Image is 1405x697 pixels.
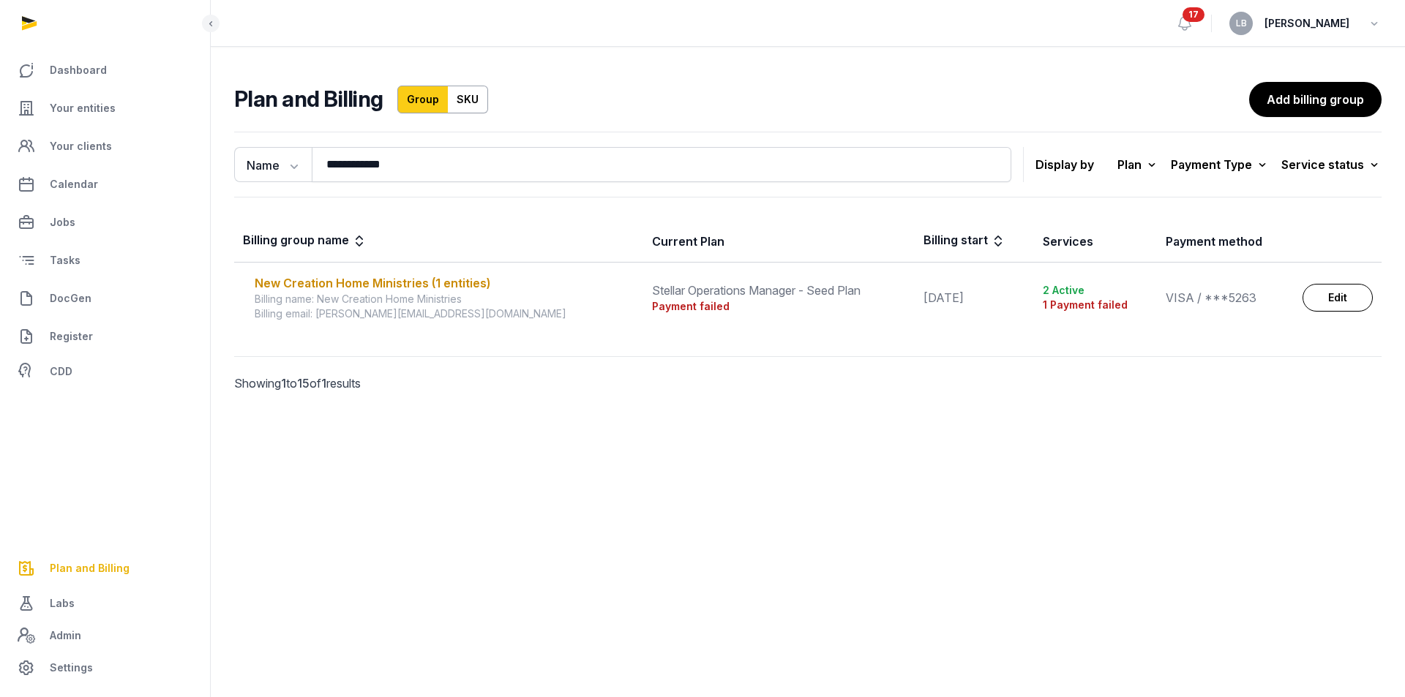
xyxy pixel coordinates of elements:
span: Calendar [50,176,98,193]
a: Your entities [12,91,198,126]
span: CDD [50,363,72,380]
span: 15 [297,376,310,391]
div: Billing start [923,231,1005,252]
div: Plan [1117,154,1159,175]
a: Register [12,319,198,354]
button: Name [234,147,312,182]
div: Billing group name [243,231,367,252]
a: Jobs [12,205,198,240]
a: Edit [1303,284,1373,312]
div: 1 Payment failed [1043,298,1148,312]
a: Dashboard [12,53,198,88]
a: SKU [448,86,488,113]
p: Display by [1035,153,1094,176]
div: Payment method [1166,233,1262,250]
span: Settings [50,659,93,677]
a: Tasks [12,243,198,278]
div: Services [1043,233,1093,250]
div: Payment failed [652,299,906,314]
td: [DATE] [915,263,1034,334]
a: Admin [12,621,198,650]
a: Calendar [12,167,198,202]
span: Dashboard [50,61,107,79]
span: Labs [50,595,75,612]
span: 1 [281,376,286,391]
a: Add billing group [1249,82,1382,117]
div: Payment Type [1171,154,1270,175]
div: Stellar Operations Manager - Seed Plan [652,282,906,299]
div: Service status [1281,154,1382,175]
a: Your clients [12,129,198,164]
span: Jobs [50,214,75,231]
div: Current Plan [652,233,724,250]
span: Register [50,328,93,345]
a: Settings [12,650,198,685]
div: New Creation Home Ministries (1 entities) [255,274,634,292]
a: Group [397,86,449,113]
a: Plan and Billing [12,551,198,586]
span: [PERSON_NAME] [1264,15,1349,32]
button: LB [1229,12,1253,35]
span: Your entities [50,99,116,117]
span: Admin [50,627,81,644]
span: Your clients [50,137,112,155]
p: Showing to of results [234,357,503,410]
a: Labs [12,586,198,621]
span: 1 [321,376,326,391]
span: Plan and Billing [50,560,130,577]
div: Billing name: New Creation Home Ministries [255,292,634,306]
a: CDD [12,357,198,386]
span: Tasks [50,252,80,269]
div: Billing email: [PERSON_NAME][EMAIL_ADDRESS][DOMAIN_NAME] [255,306,634,321]
span: DocGen [50,290,91,307]
span: 17 [1183,7,1204,22]
h2: Plan and Billing [234,86,383,113]
span: LB [1236,19,1247,28]
a: DocGen [12,281,198,316]
div: 2 Active [1043,283,1148,298]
